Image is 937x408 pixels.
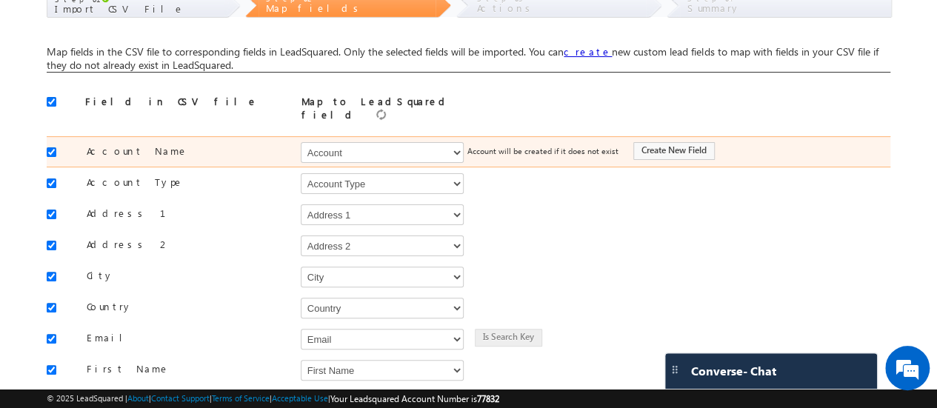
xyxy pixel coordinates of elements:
[55,2,184,15] span: Import CSV File
[64,144,259,158] label: Account Name
[64,269,259,282] label: City
[301,95,496,123] div: Map to LeadSquared field
[64,175,259,189] label: Account Type
[19,137,270,301] textarea: Type your message and hit 'Enter'
[330,393,499,404] span: Your Leadsquared Account Number is
[64,238,259,251] label: Address 2
[243,7,279,43] div: Minimize live chat window
[47,45,890,73] div: Map fields in the CSV file to corresponding fields in LeadSquared. Only the selected fields will ...
[564,45,612,58] a: create
[64,331,259,344] label: Email
[633,142,715,160] button: Create New Field
[691,364,776,378] span: Converse - Chat
[266,1,364,14] span: Map fields
[477,1,536,14] span: Actions
[127,393,149,403] a: About
[85,95,280,116] div: Field in CSV file
[47,392,499,406] span: © 2025 LeadSquared | | | | |
[77,78,249,97] div: Chat with us now
[25,78,62,97] img: d_60004797649_company_0_60004797649
[151,393,210,403] a: Contact Support
[272,393,328,403] a: Acceptable Use
[687,1,741,14] span: Summary
[64,300,259,313] label: Country
[64,362,259,375] label: First Name
[201,312,269,332] em: Start Chat
[477,393,499,404] span: 77832
[467,146,618,155] span: Account will be created if it does not exist
[212,393,270,403] a: Terms of Service
[376,109,386,120] img: Refresh LeadSquared fields
[669,364,681,375] img: carter-drag
[64,207,259,220] label: Address 1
